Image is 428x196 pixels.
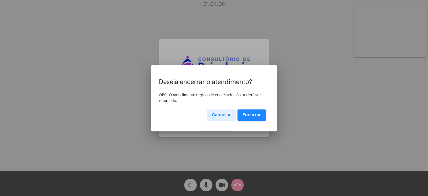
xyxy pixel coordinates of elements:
[237,109,266,121] button: Encerrar
[243,113,261,117] span: Encerrar
[207,109,236,121] button: Cancelar
[159,93,261,103] span: OBS: O atendimento depois de encerrado não poderá ser retomado.
[212,113,231,117] span: Cancelar
[159,79,269,86] p: Deseja encerrar o atendimento?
